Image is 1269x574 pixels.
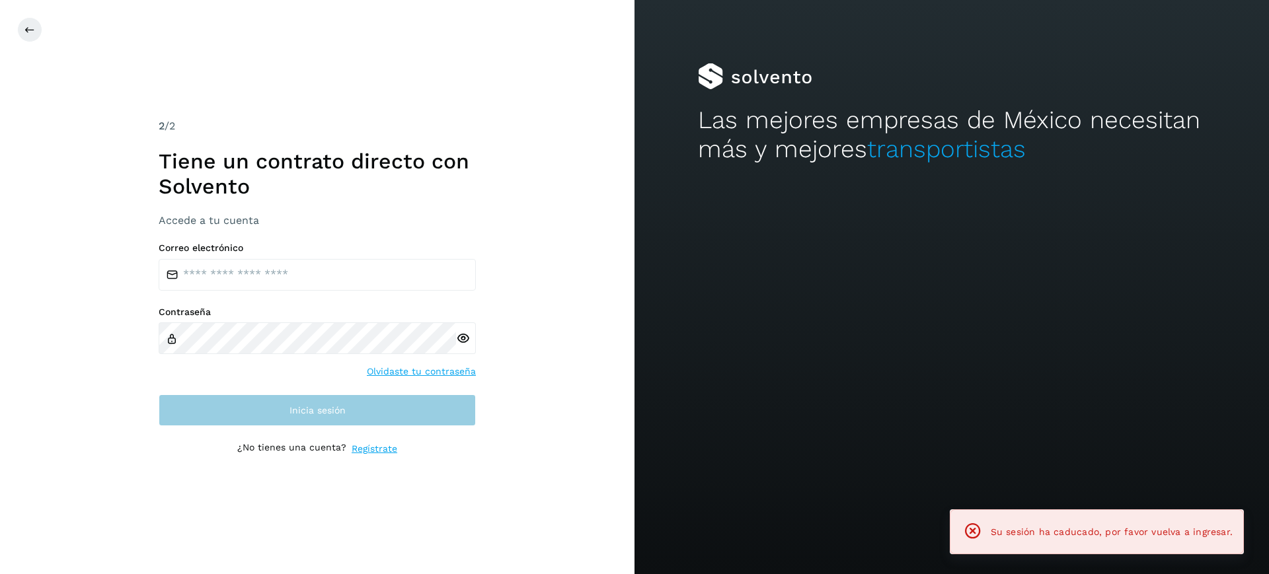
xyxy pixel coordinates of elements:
label: Correo electrónico [159,242,476,254]
h1: Tiene un contrato directo con Solvento [159,149,476,199]
span: 2 [159,120,165,132]
label: Contraseña [159,306,476,318]
button: Inicia sesión [159,394,476,426]
a: Olvidaste tu contraseña [367,365,476,378]
div: /2 [159,118,476,134]
h3: Accede a tu cuenta [159,214,476,227]
span: transportistas [867,135,1026,163]
a: Regístrate [352,442,397,456]
p: ¿No tienes una cuenta? [237,442,346,456]
span: Su sesión ha caducado, por favor vuelva a ingresar. [991,526,1233,537]
span: Inicia sesión [289,406,346,415]
h2: Las mejores empresas de México necesitan más y mejores [698,106,1206,164]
